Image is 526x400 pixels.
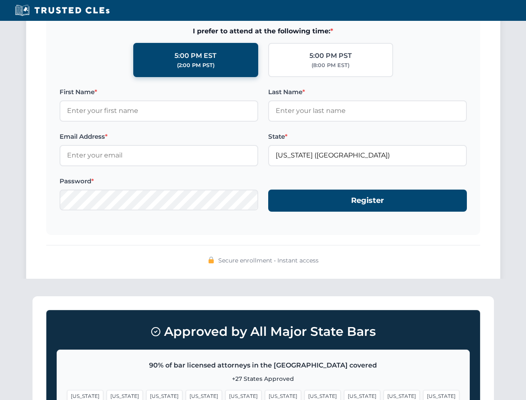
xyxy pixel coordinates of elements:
[268,132,467,142] label: State
[12,4,112,17] img: Trusted CLEs
[268,100,467,121] input: Enter your last name
[177,61,214,70] div: (2:00 PM PST)
[60,176,258,186] label: Password
[60,132,258,142] label: Email Address
[57,320,470,343] h3: Approved by All Major State Bars
[208,257,214,263] img: 🔒
[268,87,467,97] label: Last Name
[60,87,258,97] label: First Name
[60,145,258,166] input: Enter your email
[218,256,319,265] span: Secure enrollment • Instant access
[175,50,217,61] div: 5:00 PM EST
[309,50,352,61] div: 5:00 PM PST
[268,145,467,166] input: Florida (FL)
[67,374,459,383] p: +27 States Approved
[60,26,467,37] span: I prefer to attend at the following time:
[312,61,349,70] div: (8:00 PM EST)
[60,100,258,121] input: Enter your first name
[268,190,467,212] button: Register
[67,360,459,371] p: 90% of bar licensed attorneys in the [GEOGRAPHIC_DATA] covered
